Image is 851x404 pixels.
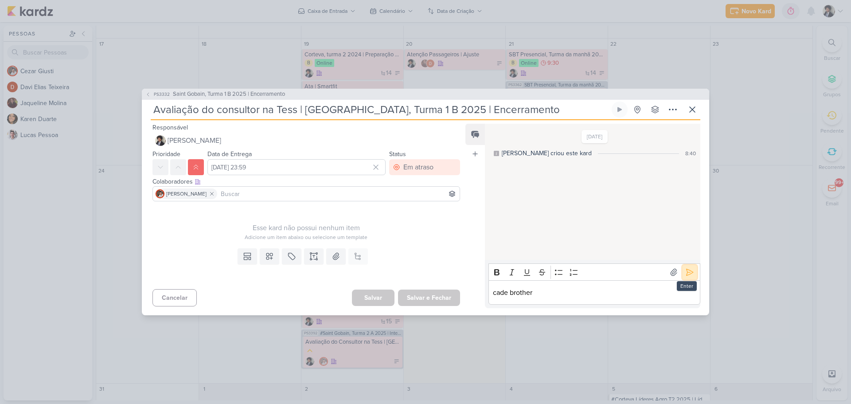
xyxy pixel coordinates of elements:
span: PS3332 [152,91,171,98]
div: [PERSON_NAME] criou este kard [502,149,592,158]
input: Select a date [207,159,386,175]
div: Em atraso [403,162,433,173]
img: Pedro Luahn Simões [155,135,166,146]
label: Responsável [152,124,188,131]
input: Buscar [219,188,458,199]
button: PS3332 Saint Gobain, Turma 1 B 2025 | Encerramento [145,90,285,99]
div: Editor editing area: main [488,280,700,305]
div: Ligar relógio [616,106,623,113]
div: Colaboradores [152,177,460,186]
label: Data de Entrega [207,150,252,158]
span: [PERSON_NAME] [168,135,221,146]
div: Esse kard não possui nenhum item [152,223,460,233]
div: 8:40 [685,149,696,157]
label: Status [389,150,406,158]
label: Prioridade [152,150,180,158]
button: Em atraso [389,159,460,175]
img: Cezar Giusti [156,189,164,198]
span: Saint Gobain, Turma 1 B 2025 | Encerramento [173,90,285,99]
p: cade brother [493,287,695,298]
div: Adicione um item abaixo ou selecione um template [152,233,460,241]
input: Kard Sem Título [151,102,610,118]
span: [PERSON_NAME] [166,190,207,198]
button: [PERSON_NAME] [152,133,460,149]
button: Cancelar [152,289,197,306]
div: Editor toolbar [488,263,700,281]
div: Enter [677,281,697,291]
